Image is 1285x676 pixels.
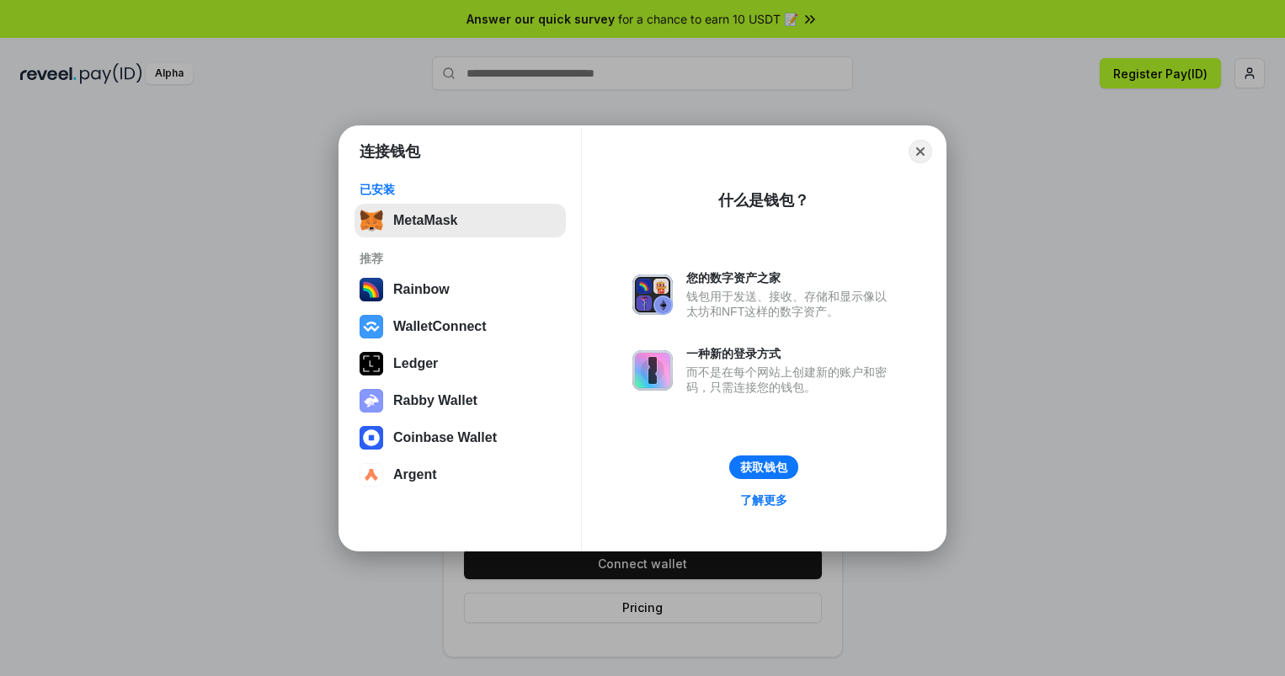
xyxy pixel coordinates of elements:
img: svg+xml,%3Csvg%20xmlns%3D%22http%3A%2F%2Fwww.w3.org%2F2000%2Fsvg%22%20fill%3D%22none%22%20viewBox... [632,350,673,391]
div: Argent [393,467,437,482]
div: 了解更多 [740,492,787,508]
div: WalletConnect [393,319,487,334]
div: 一种新的登录方式 [686,346,895,361]
button: Argent [355,458,566,492]
div: 获取钱包 [740,460,787,475]
a: 了解更多 [730,489,797,511]
button: MetaMask [355,204,566,237]
button: Ledger [355,347,566,381]
img: svg+xml,%3Csvg%20fill%3D%22none%22%20height%3D%2233%22%20viewBox%3D%220%200%2035%2033%22%20width%... [360,209,383,232]
h1: 连接钱包 [360,141,420,162]
button: WalletConnect [355,310,566,343]
button: 获取钱包 [729,455,798,479]
div: Rabby Wallet [393,393,477,408]
div: 什么是钱包？ [718,190,809,210]
button: Close [909,140,932,163]
div: Coinbase Wallet [393,430,497,445]
img: svg+xml,%3Csvg%20width%3D%2228%22%20height%3D%2228%22%20viewBox%3D%220%200%2028%2028%22%20fill%3D... [360,463,383,487]
div: 钱包用于发送、接收、存储和显示像以太坊和NFT这样的数字资产。 [686,289,895,319]
div: Rainbow [393,282,450,297]
img: svg+xml,%3Csvg%20xmlns%3D%22http%3A%2F%2Fwww.w3.org%2F2000%2Fsvg%22%20width%3D%2228%22%20height%3... [360,352,383,375]
div: 您的数字资产之家 [686,270,895,285]
div: 已安装 [360,182,561,197]
div: 而不是在每个网站上创建新的账户和密码，只需连接您的钱包。 [686,365,895,395]
button: Rabby Wallet [355,384,566,418]
div: Ledger [393,356,438,371]
button: Coinbase Wallet [355,421,566,455]
div: MetaMask [393,213,457,228]
img: svg+xml,%3Csvg%20width%3D%2228%22%20height%3D%2228%22%20viewBox%3D%220%200%2028%2028%22%20fill%3D... [360,315,383,338]
img: svg+xml,%3Csvg%20xmlns%3D%22http%3A%2F%2Fwww.w3.org%2F2000%2Fsvg%22%20fill%3D%22none%22%20viewBox... [360,389,383,413]
img: svg+xml,%3Csvg%20xmlns%3D%22http%3A%2F%2Fwww.w3.org%2F2000%2Fsvg%22%20fill%3D%22none%22%20viewBox... [632,274,673,315]
div: 推荐 [360,251,561,266]
button: Rainbow [355,273,566,306]
img: svg+xml,%3Csvg%20width%3D%2228%22%20height%3D%2228%22%20viewBox%3D%220%200%2028%2028%22%20fill%3D... [360,426,383,450]
img: svg+xml,%3Csvg%20width%3D%22120%22%20height%3D%22120%22%20viewBox%3D%220%200%20120%20120%22%20fil... [360,278,383,301]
